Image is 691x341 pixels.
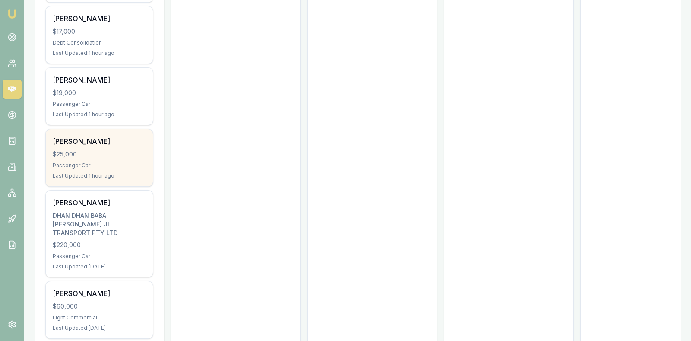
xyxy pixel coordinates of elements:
[53,325,146,331] div: Last Updated: [DATE]
[53,172,146,179] div: Last Updated: 1 hour ago
[53,162,146,169] div: Passenger Car
[53,198,146,208] div: [PERSON_NAME]
[53,27,146,36] div: $17,000
[53,50,146,57] div: Last Updated: 1 hour ago
[7,9,17,19] img: emu-icon-u.png
[53,39,146,46] div: Debt Consolidation
[53,263,146,270] div: Last Updated: [DATE]
[53,241,146,249] div: $220,000
[53,75,146,85] div: [PERSON_NAME]
[53,150,146,159] div: $25,000
[53,13,146,24] div: [PERSON_NAME]
[53,101,146,108] div: Passenger Car
[53,288,146,299] div: [PERSON_NAME]
[53,314,146,321] div: Light Commercial
[53,89,146,97] div: $19,000
[53,136,146,147] div: [PERSON_NAME]
[53,111,146,118] div: Last Updated: 1 hour ago
[53,253,146,260] div: Passenger Car
[53,211,146,237] div: DHAN DHAN BABA [PERSON_NAME] JI TRANSPORT PTY LTD
[53,302,146,311] div: $60,000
